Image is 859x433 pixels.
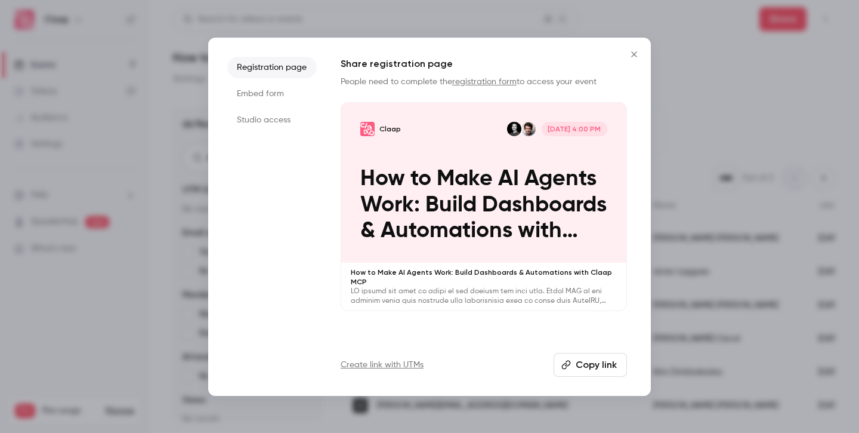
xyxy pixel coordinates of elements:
[622,42,646,66] button: Close
[351,287,617,306] p: LO ipsumd sit amet co adipi el sed doeiusm tem inci utla. Etdol MAG al eni adminim venia quis nos...
[227,57,317,78] li: Registration page
[452,78,517,86] a: registration form
[507,122,521,136] img: Robin Bonduelle
[341,57,627,71] h1: Share registration page
[554,353,627,377] button: Copy link
[521,122,536,136] img: Pierre Touzeau
[341,359,424,371] a: Create link with UTMs
[360,166,607,244] p: How to Make AI Agents Work: Build Dashboards & Automations with Claap MCP
[360,122,375,136] img: How to Make AI Agents Work: Build Dashboards & Automations with Claap MCP
[227,109,317,131] li: Studio access
[351,268,617,287] p: How to Make AI Agents Work: Build Dashboards & Automations with Claap MCP
[341,102,627,312] a: How to Make AI Agents Work: Build Dashboards & Automations with Claap MCPClaapPierre TouzeauRobin...
[227,83,317,105] li: Embed form
[379,124,401,134] p: Claap
[542,122,607,136] span: [DATE] 4:00 PM
[341,76,627,88] p: People need to complete the to access your event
